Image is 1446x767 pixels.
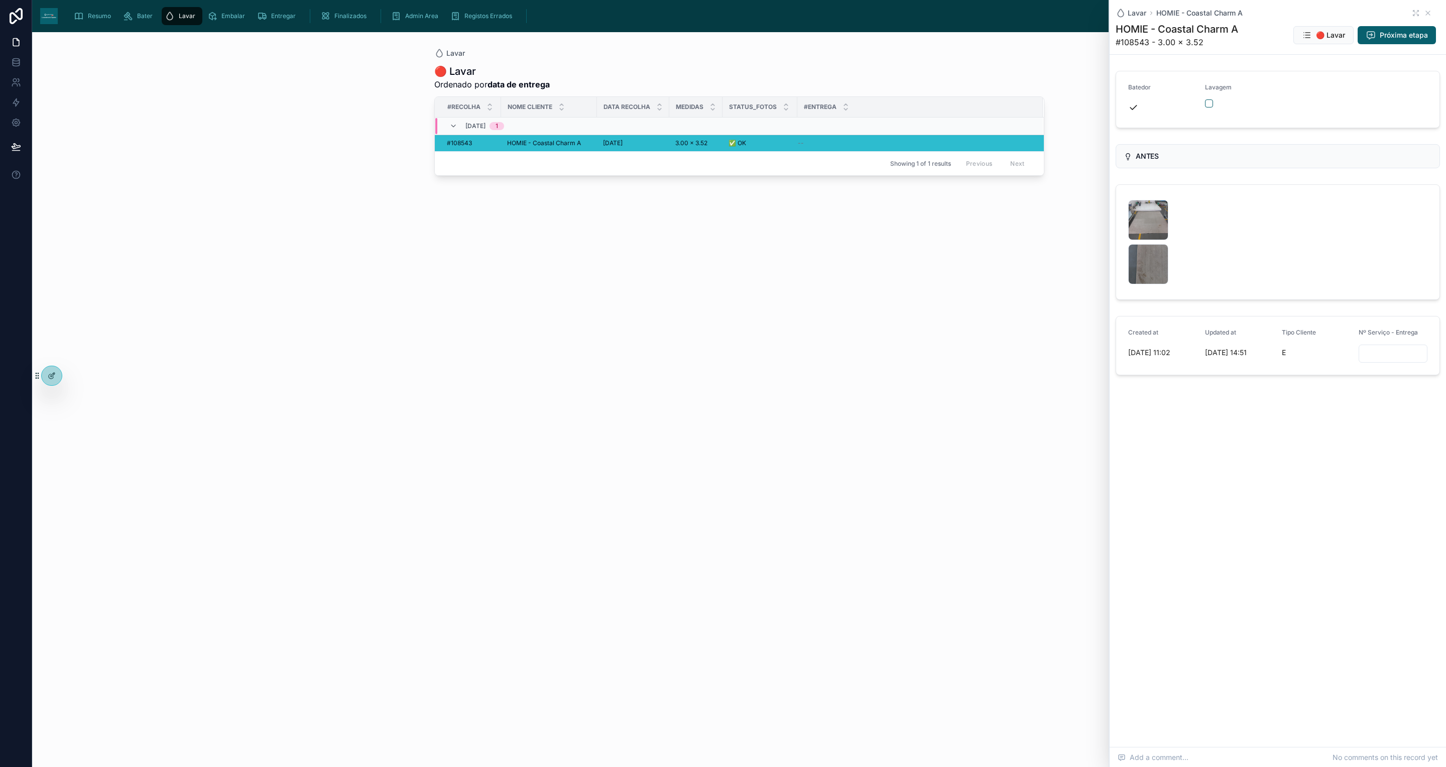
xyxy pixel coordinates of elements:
h5: ANTES [1136,153,1431,160]
span: #Entrega [804,103,836,111]
span: Lavar [179,12,195,20]
span: 🔴 Lavar [1316,30,1345,40]
span: E [1282,348,1351,358]
span: Admin Area [405,12,438,20]
a: 3.00 x 3.52 [675,139,716,147]
span: Nome Cliente [508,103,552,111]
span: Batedor [1128,83,1151,91]
a: Admin Area [388,7,445,25]
a: Bater [120,7,160,25]
a: Entregar [254,7,303,25]
button: Próxima etapa [1358,26,1436,44]
span: Bater [137,12,153,20]
a: Lavar [162,7,202,25]
span: [DATE] 11:02 [1128,348,1197,358]
span: -- [798,139,804,147]
a: Lavar [434,48,465,58]
button: 🔴 Lavar [1293,26,1354,44]
span: Embalar [221,12,245,20]
span: Lavagem [1205,83,1232,91]
span: Ordenado por [434,78,550,90]
h1: 🔴 Lavar [434,64,550,78]
span: Nº Serviço - Entrega [1359,328,1418,336]
span: Lavar [446,48,465,58]
span: #108543 - 3.00 x 3.52 [1116,36,1238,48]
a: HOMIE - Coastal Charm A [507,139,591,147]
span: Registos Errados [464,12,512,20]
span: Created at [1128,328,1158,336]
a: Registos Errados [447,7,519,25]
a: #108543 [447,139,495,147]
span: [DATE] [465,122,486,130]
a: HOMIE - Coastal Charm A [1156,8,1243,18]
a: ✅ OK [729,139,791,147]
span: Status_Fotos [729,103,777,111]
a: Embalar [204,7,252,25]
span: Updated at [1205,328,1236,336]
span: #Recolha [447,103,480,111]
a: Resumo [71,7,118,25]
span: No comments on this record yet [1333,752,1438,762]
span: 3.00 x 3.52 [675,139,707,147]
span: Finalizados [334,12,367,20]
strong: data de entrega [488,79,550,89]
span: ✅ OK [729,139,746,147]
span: Próxima etapa [1380,30,1428,40]
span: Add a comment... [1118,752,1188,762]
span: HOMIE - Coastal Charm A [507,139,581,147]
span: Lavar [1128,8,1146,18]
div: scrollable content [66,5,1386,27]
span: Resumo [88,12,111,20]
span: Entregar [271,12,296,20]
span: [DATE] [603,139,623,147]
a: -- [798,139,1031,147]
img: App logo [40,8,58,24]
span: Tipo Cliente [1282,328,1316,336]
div: 1 [496,122,498,130]
span: Data Recolha [604,103,650,111]
h1: HOMIE - Coastal Charm A [1116,22,1238,36]
a: [DATE] [603,139,663,147]
a: Lavar [1116,8,1146,18]
span: #108543 [447,139,472,147]
span: [DATE] 14:51 [1205,348,1274,358]
a: Finalizados [317,7,374,25]
span: Showing 1 of 1 results [890,160,951,168]
span: Medidas [676,103,703,111]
